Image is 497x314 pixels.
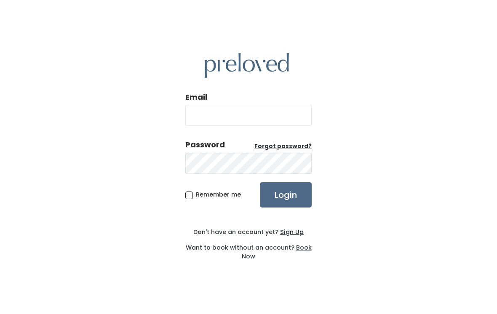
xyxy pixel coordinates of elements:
img: preloved logo [205,53,289,78]
u: Sign Up [280,228,304,236]
a: Forgot password? [254,142,312,151]
span: Remember me [196,190,241,199]
input: Login [260,182,312,208]
div: Don't have an account yet? [185,228,312,237]
a: Sign Up [278,228,304,236]
div: Want to book without an account? [185,237,312,261]
div: Password [185,139,225,150]
a: Book Now [242,243,312,261]
u: Forgot password? [254,142,312,150]
label: Email [185,92,207,103]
